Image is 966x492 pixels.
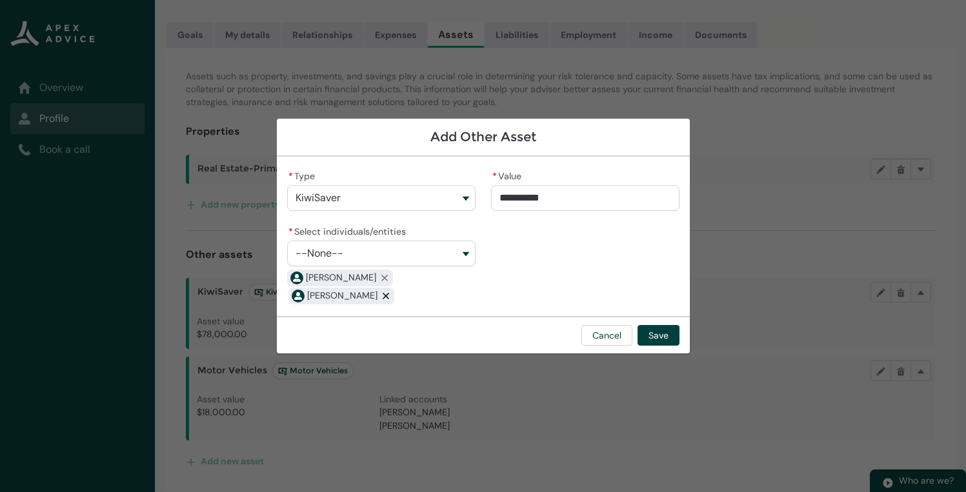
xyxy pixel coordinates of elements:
[376,270,393,286] button: Remove Alexandra Dunham
[377,288,394,304] button: Remove David Dunham
[306,271,376,284] span: Alexandra Dunham
[288,170,293,182] abbr: required
[296,248,343,259] span: --None--
[287,222,411,238] label: Select individuals/entities
[287,167,320,182] label: Type
[307,289,377,302] span: David Dunham
[296,192,341,204] span: KiwiSaver
[491,167,527,182] label: Value
[287,241,476,266] button: Select individuals/entities
[581,325,632,346] button: Cancel
[492,170,497,182] abbr: required
[287,129,679,145] h1: Add Other Asset
[638,325,679,346] button: Save
[288,226,293,237] abbr: required
[287,185,476,211] button: Type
